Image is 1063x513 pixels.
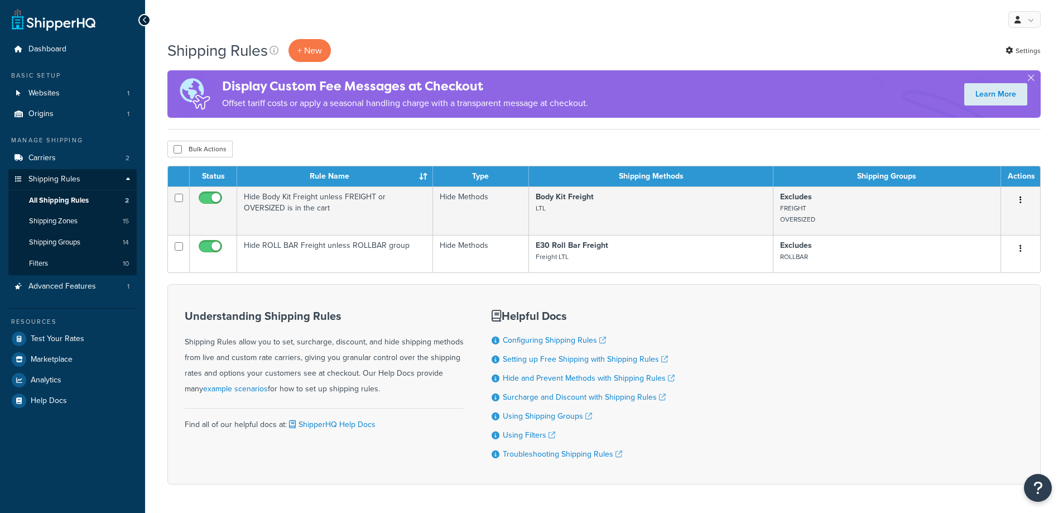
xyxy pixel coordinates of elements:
span: 2 [126,154,129,163]
a: Dashboard [8,39,137,60]
img: duties-banner-06bc72dcb5fe05cb3f9472aba00be2ae8eb53ab6f0d8bb03d382ba314ac3c341.png [167,70,222,118]
li: Shipping Zones [8,211,137,232]
span: 2 [125,196,129,205]
th: Rule Name : activate to sort column ascending [237,166,433,186]
a: Help Docs [8,391,137,411]
div: Manage Shipping [8,136,137,145]
li: Carriers [8,148,137,169]
h1: Shipping Rules [167,40,268,61]
button: Open Resource Center [1024,474,1052,502]
div: Basic Setup [8,71,137,80]
a: Troubleshooting Shipping Rules [503,448,622,460]
span: Help Docs [31,396,67,406]
li: Shipping Rules [8,169,137,275]
td: Hide Methods [433,235,530,272]
a: Using Shipping Groups [503,410,592,422]
span: 1 [127,282,129,291]
li: Origins [8,104,137,124]
th: Shipping Methods [529,166,773,186]
a: Learn More [964,83,1027,106]
small: FREIGHT OVERSIZED [780,203,815,224]
a: Settings [1006,43,1041,59]
th: Actions [1001,166,1040,186]
button: Bulk Actions [167,141,233,157]
small: Freight LTL [536,252,569,262]
a: Carriers 2 [8,148,137,169]
a: Marketplace [8,349,137,370]
a: Analytics [8,370,137,390]
span: Advanced Features [28,282,96,291]
a: Setting up Free Shipping with Shipping Rules [503,353,668,365]
strong: Excludes [780,239,812,251]
span: Dashboard [28,45,66,54]
td: Hide Methods [433,186,530,235]
a: Using Filters [503,429,555,441]
a: Filters 10 [8,253,137,274]
th: Type [433,166,530,186]
span: 10 [123,259,129,269]
a: ShipperHQ Help Docs [287,419,376,430]
p: + New [288,39,331,62]
span: Websites [28,89,60,98]
a: Configuring Shipping Rules [503,334,606,346]
span: 14 [123,238,129,247]
a: Shipping Zones 15 [8,211,137,232]
strong: Excludes [780,191,812,203]
span: Shipping Groups [29,238,80,247]
li: Shipping Groups [8,232,137,253]
a: Surcharge and Discount with Shipping Rules [503,391,666,403]
a: example scenarios [203,383,268,395]
h3: Understanding Shipping Rules [185,310,464,322]
h3: Helpful Docs [492,310,675,322]
a: Origins 1 [8,104,137,124]
h4: Display Custom Fee Messages at Checkout [222,77,588,95]
span: Analytics [31,376,61,385]
strong: E30 Roll Bar Freight [536,239,608,251]
span: Shipping Zones [29,217,78,226]
th: Status [190,166,237,186]
a: Shipping Groups 14 [8,232,137,253]
strong: Body Kit Freight [536,191,594,203]
span: 1 [127,109,129,119]
span: Origins [28,109,54,119]
div: Find all of our helpful docs at: [185,408,464,433]
small: ROLLBAR [780,252,808,262]
li: Advanced Features [8,276,137,297]
a: Hide and Prevent Methods with Shipping Rules [503,372,675,384]
a: All Shipping Rules 2 [8,190,137,211]
a: Shipping Rules [8,169,137,190]
a: Test Your Rates [8,329,137,349]
span: 15 [123,217,129,226]
td: Hide ROLL BAR Freight unless ROLLBAR group [237,235,433,272]
a: ShipperHQ Home [12,8,95,31]
span: 1 [127,89,129,98]
li: Websites [8,83,137,104]
a: Websites 1 [8,83,137,104]
td: Hide Body Kit Freight unless FREIGHT or OVERSIZED is in the cart [237,186,433,235]
a: Advanced Features 1 [8,276,137,297]
div: Shipping Rules allow you to set, surcharge, discount, and hide shipping methods from live and cus... [185,310,464,397]
span: Marketplace [31,355,73,365]
p: Offset tariff costs or apply a seasonal handling charge with a transparent message at checkout. [222,95,588,111]
span: Test Your Rates [31,334,84,344]
div: Resources [8,317,137,327]
li: Filters [8,253,137,274]
span: Filters [29,259,48,269]
span: Shipping Rules [28,175,80,184]
li: All Shipping Rules [8,190,137,211]
small: LTL [536,203,546,213]
span: All Shipping Rules [29,196,89,205]
span: Carriers [28,154,56,163]
th: Shipping Groups [773,166,1001,186]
